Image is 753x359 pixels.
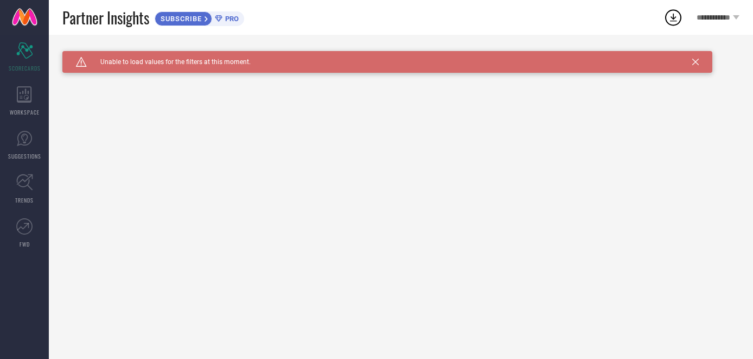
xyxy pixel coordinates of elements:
div: Open download list [663,8,683,27]
span: SCORECARDS [9,64,41,72]
span: SUGGESTIONS [8,152,41,160]
span: TRENDS [15,196,34,204]
span: SUBSCRIBE [155,15,205,23]
a: SUBSCRIBEPRO [155,9,244,26]
span: WORKSPACE [10,108,40,116]
span: Partner Insights [62,7,149,29]
span: FWD [20,240,30,248]
div: Unable to load filters at this moment. Please try later. [62,51,739,60]
span: Unable to load values for the filters at this moment. [87,58,251,66]
span: PRO [222,15,239,23]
